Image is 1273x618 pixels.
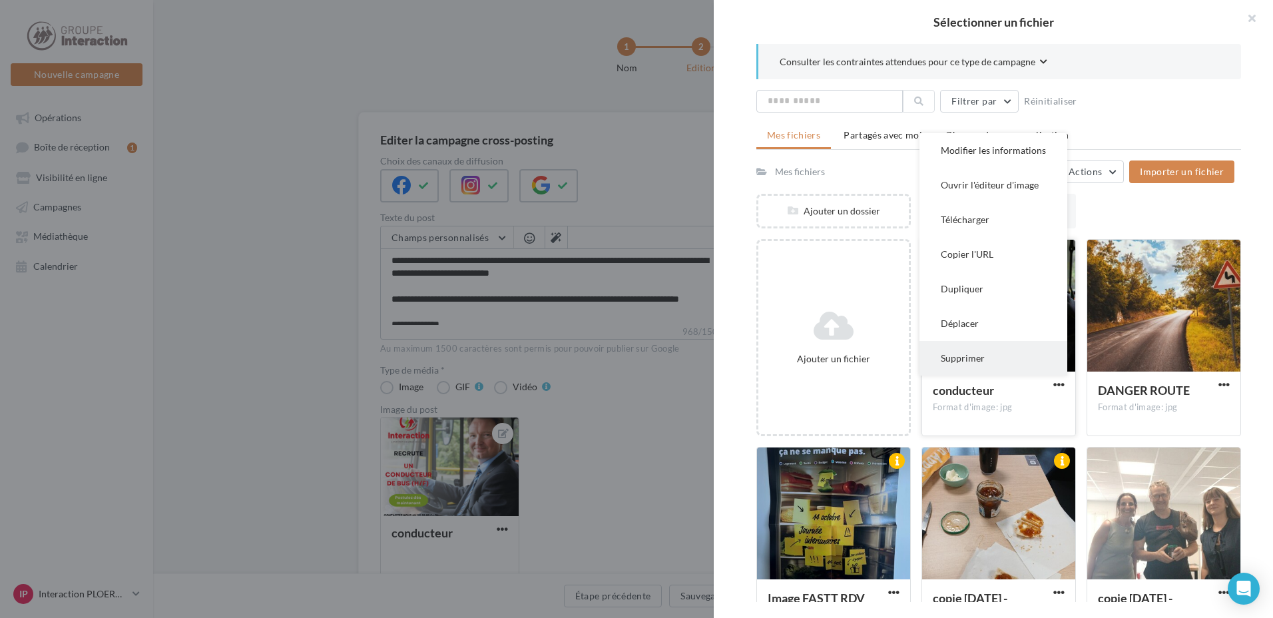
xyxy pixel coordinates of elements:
button: Télécharger [919,202,1067,237]
span: Champs de personnalisation [945,129,1069,141]
span: Consulter les contraintes attendues pour ce type de campagne [780,55,1035,69]
button: Consulter les contraintes attendues pour ce type de campagne [780,55,1047,71]
span: Image FASTT RDV [768,591,865,605]
div: Ajouter un dossier [758,204,909,218]
button: Supprimer [919,341,1067,376]
h2: Sélectionner un fichier [735,16,1252,28]
button: Importer un fichier [1129,160,1234,183]
span: Importer un fichier [1140,166,1224,177]
button: Copier l'URL [919,237,1067,272]
span: Actions [1069,166,1102,177]
span: DANGER ROUTE [1098,383,1190,398]
span: conducteur [933,383,994,398]
div: Format d'image: jpg [1098,402,1230,414]
span: Mes fichiers [767,129,820,141]
button: Filtrer par [940,90,1019,113]
button: Modifier les informations [919,133,1067,168]
div: Format d'image: jpg [933,402,1065,414]
div: Mes fichiers [775,165,825,178]
span: Partagés avec moi [844,129,922,141]
button: Ouvrir l'éditeur d'image [919,168,1067,202]
button: Déplacer [919,306,1067,341]
button: Dupliquer [919,272,1067,306]
div: Ajouter un fichier [764,352,903,366]
button: Actions [1057,160,1124,183]
button: Réinitialiser [1019,93,1083,109]
div: Open Intercom Messenger [1228,573,1260,605]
